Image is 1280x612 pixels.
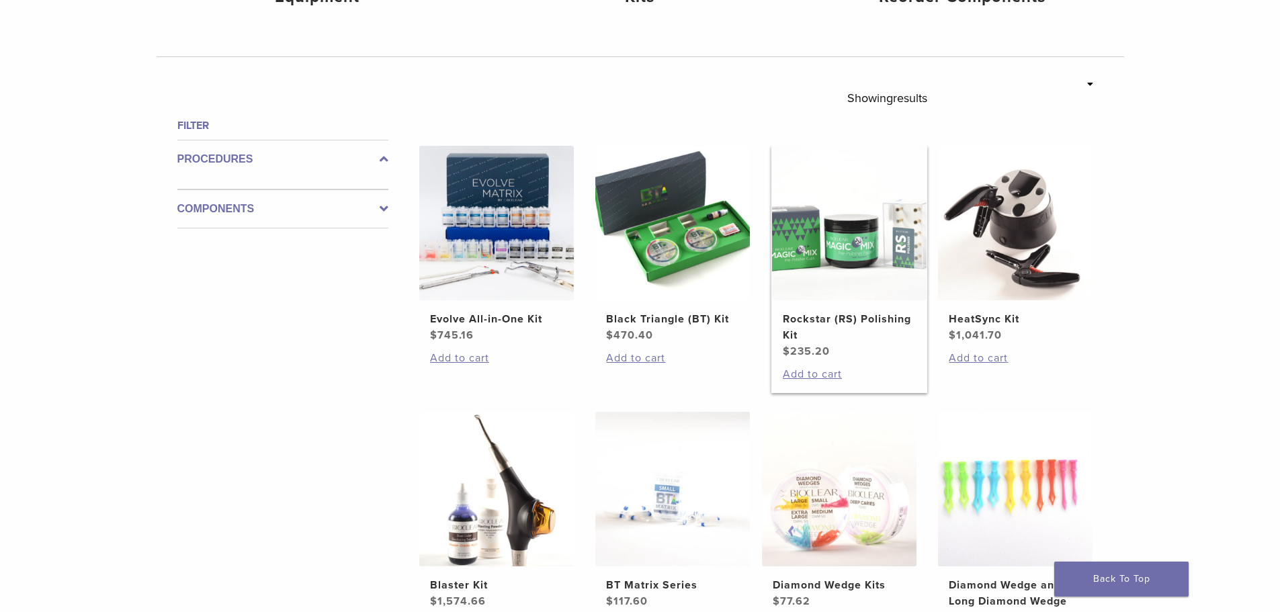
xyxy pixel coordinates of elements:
[937,146,1094,343] a: HeatSync KitHeatSync Kit $1,041.70
[949,350,1082,366] a: Add to cart: “HeatSync Kit”
[177,118,388,134] h4: Filter
[606,595,648,608] bdi: 117.60
[938,146,1093,300] img: HeatSync Kit
[430,577,563,593] h2: Blaster Kit
[773,595,780,608] span: $
[606,311,739,327] h2: Black Triangle (BT) Kit
[783,345,790,358] span: $
[430,311,563,327] h2: Evolve All-in-One Kit
[847,84,927,112] p: Showing results
[606,595,613,608] span: $
[595,146,751,343] a: Black Triangle (BT) KitBlack Triangle (BT) Kit $470.40
[606,329,653,342] bdi: 470.40
[783,311,916,343] h2: Rockstar (RS) Polishing Kit
[949,329,1002,342] bdi: 1,041.70
[938,412,1093,566] img: Diamond Wedge and Long Diamond Wedge
[1054,562,1189,597] a: Back To Top
[771,146,928,359] a: Rockstar (RS) Polishing KitRockstar (RS) Polishing Kit $235.20
[606,329,613,342] span: $
[783,366,916,382] a: Add to cart: “Rockstar (RS) Polishing Kit”
[177,201,388,217] label: Components
[773,577,906,593] h2: Diamond Wedge Kits
[772,146,927,300] img: Rockstar (RS) Polishing Kit
[762,412,916,566] img: Diamond Wedge Kits
[430,329,437,342] span: $
[761,412,918,609] a: Diamond Wedge KitsDiamond Wedge Kits $77.62
[949,311,1082,327] h2: HeatSync Kit
[430,329,474,342] bdi: 745.16
[419,146,575,343] a: Evolve All-in-One KitEvolve All-in-One Kit $745.16
[949,329,956,342] span: $
[606,577,739,593] h2: BT Matrix Series
[430,595,486,608] bdi: 1,574.66
[595,412,750,566] img: BT Matrix Series
[430,595,437,608] span: $
[419,412,575,609] a: Blaster KitBlaster Kit $1,574.66
[595,412,751,609] a: BT Matrix SeriesBT Matrix Series $117.60
[419,412,574,566] img: Blaster Kit
[949,577,1082,609] h2: Diamond Wedge and Long Diamond Wedge
[783,345,830,358] bdi: 235.20
[419,146,574,300] img: Evolve All-in-One Kit
[595,146,750,300] img: Black Triangle (BT) Kit
[177,151,388,167] label: Procedures
[430,350,563,366] a: Add to cart: “Evolve All-in-One Kit”
[606,350,739,366] a: Add to cart: “Black Triangle (BT) Kit”
[773,595,810,608] bdi: 77.62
